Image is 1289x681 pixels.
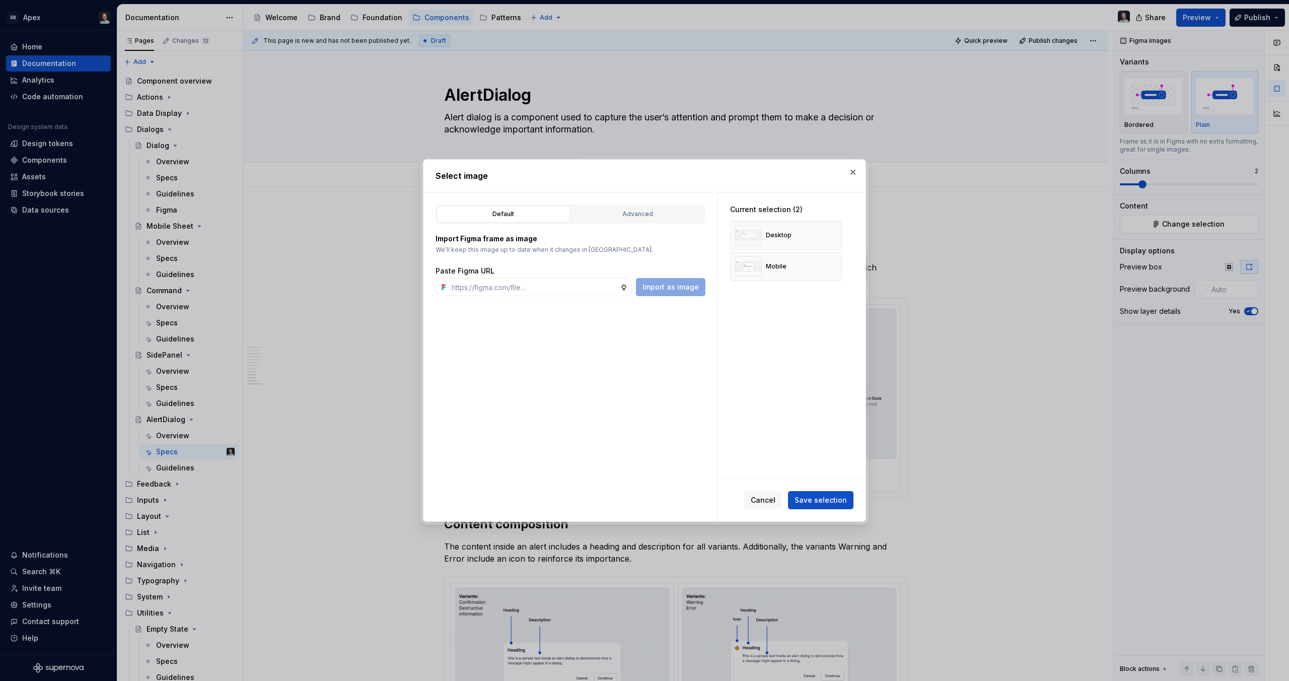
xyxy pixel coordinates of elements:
div: Advanced [575,209,701,219]
div: Mobile [766,262,786,270]
button: Save selection [788,491,853,509]
button: Cancel [744,491,782,509]
p: We’ll keep this image up to date when it changes in [GEOGRAPHIC_DATA]. [436,246,705,254]
div: Default [440,209,566,219]
input: https://figma.com/file... [448,278,620,296]
span: Cancel [751,495,775,505]
h2: Select image [436,170,853,182]
div: Desktop [766,231,792,239]
div: Current selection (2) [730,205,842,215]
label: Paste Figma URL [436,266,494,276]
p: Import Figma frame as image [436,234,705,244]
span: Save selection [795,495,847,505]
